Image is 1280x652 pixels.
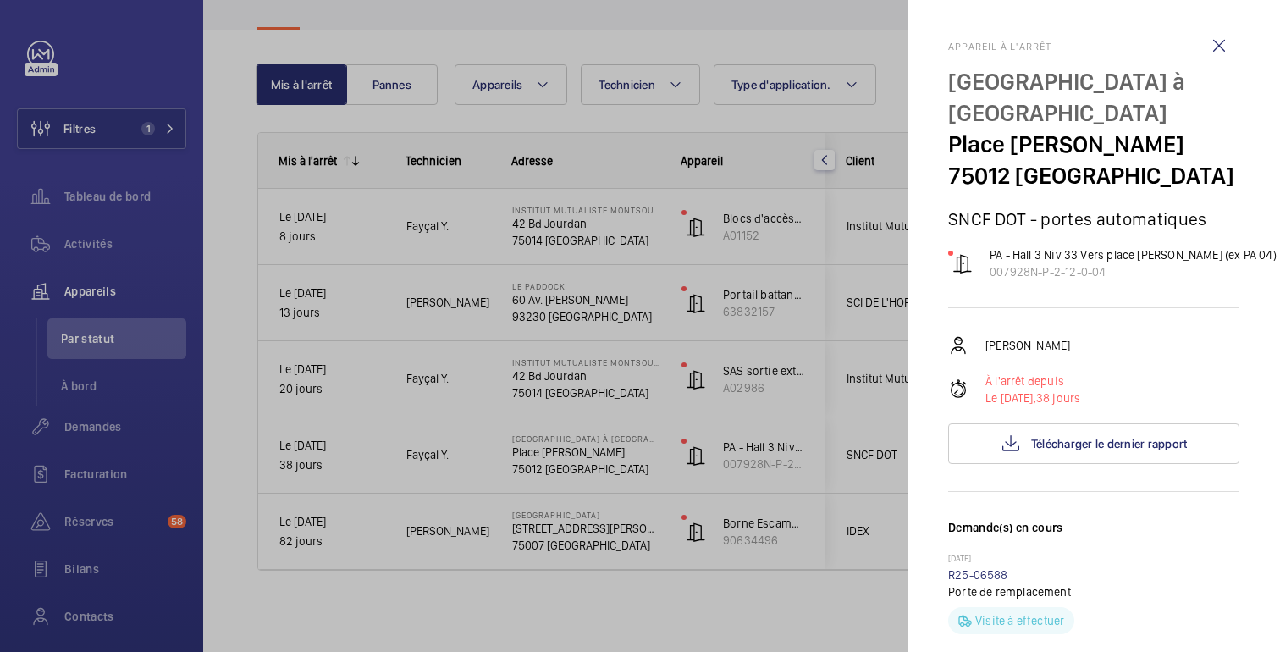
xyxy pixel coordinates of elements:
[948,67,1185,127] font: [GEOGRAPHIC_DATA] à [GEOGRAPHIC_DATA]
[948,585,1071,599] font: Porte de remplacement
[990,248,1277,262] font: PA - Hall 3 Niv 33 Vers place [PERSON_NAME] (ex PA 04)
[948,521,1063,534] font: Demande(s) en cours
[948,553,971,563] font: [DATE]
[952,253,973,274] img: automatic_door.svg
[985,374,1064,388] font: À l'arrêt depuis
[975,614,1064,627] font: Visite à effectuer
[985,339,1070,352] font: [PERSON_NAME]
[1031,437,1188,450] font: Télécharger le dernier rapport
[948,130,1184,158] font: Place [PERSON_NAME]
[948,208,1206,229] font: SNCF DOT - portes automatiques
[948,568,1008,582] a: R25-06588
[985,391,1036,405] font: Le [DATE],
[948,423,1239,464] button: Télécharger le dernier rapport
[990,265,1106,279] font: 007928N-P-2-12-0-04
[948,41,1052,52] font: Appareil à l'arrêt
[1036,391,1080,405] font: 38 jours
[948,161,1234,190] font: 75012 [GEOGRAPHIC_DATA]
